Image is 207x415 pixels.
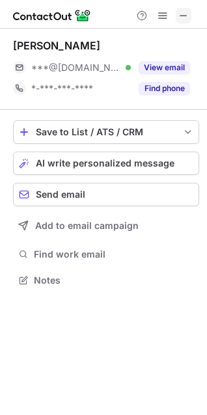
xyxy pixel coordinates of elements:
[34,248,194,260] span: Find work email
[13,120,199,144] button: save-profile-one-click
[139,82,190,95] button: Reveal Button
[13,271,199,289] button: Notes
[35,221,139,231] span: Add to email campaign
[36,127,176,137] div: Save to List / ATS / CRM
[13,183,199,206] button: Send email
[36,158,174,168] span: AI write personalized message
[139,61,190,74] button: Reveal Button
[36,189,85,200] span: Send email
[13,214,199,237] button: Add to email campaign
[13,39,100,52] div: [PERSON_NAME]
[31,62,121,74] span: ***@[DOMAIN_NAME]
[13,245,199,263] button: Find work email
[13,8,91,23] img: ContactOut v5.3.10
[13,152,199,175] button: AI write personalized message
[34,274,194,286] span: Notes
